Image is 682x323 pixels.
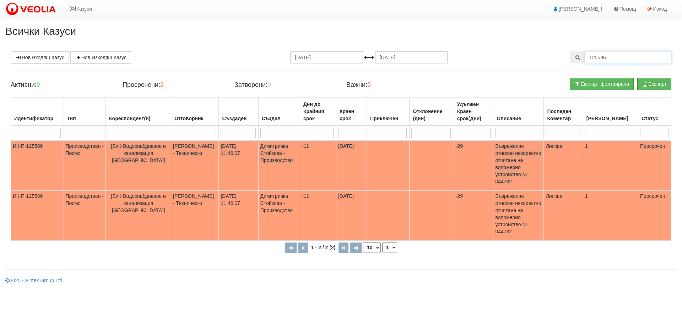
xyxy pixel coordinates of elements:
[583,98,638,126] th: Брой Файлове: No sort applied, activate to apply an ascending sort
[495,113,542,123] div: Описание
[382,243,397,252] select: Страница номер
[111,143,166,163] span: [ВиК-Водоснабдяване и канализация [GEOGRAPHIC_DATA]]
[638,140,671,191] td: Просрочен
[583,191,638,241] td: 1
[11,82,112,89] h4: Активни:
[367,98,410,126] th: Приключен: No sort applied, activate to apply an ascending sort
[171,191,219,241] td: [PERSON_NAME] - Технически
[302,193,309,199] span: -11
[411,106,451,123] div: Отклонение (дни)
[11,98,64,126] th: Идентификатор: No sort applied, activate to apply an ascending sort
[570,78,634,90] button: Експорт филтрирани
[585,113,636,123] div: [PERSON_NAME]
[302,99,334,123] div: Дни до Крайния срок
[64,140,106,191] td: Производствен - Писмо
[64,98,106,126] th: Тип: No sort applied, activate to apply an ascending sort
[108,113,169,123] div: Кореспондент(и)
[309,245,337,250] span: 1 - 2 / 2 (2)
[173,113,217,123] div: Отговорник
[160,81,164,88] b: 2
[171,140,219,191] td: [PERSON_NAME] - Технически
[258,191,300,241] td: Димитричка Стойкова - Производство
[234,82,336,89] h4: Затворени:
[585,51,671,63] input: Търсене по Идентификатор, Бл/Вх/Ап, Тип, Описание, Моб. Номер, Имейл, Файл, Коментар,
[495,193,542,235] p: Възражение относно некоректно отчитане на водомерно устройство № 044732
[546,143,562,149] span: Липсва
[640,113,669,123] div: Статус
[298,243,308,253] button: Предишна страница
[219,191,258,241] td: [DATE] 11:46:07
[221,113,256,123] div: Създаден
[363,243,381,252] select: Брой редове на страница
[11,191,64,241] td: ИК-П-125586
[454,191,493,241] td: -29
[64,191,106,241] td: Производствен - Писмо
[258,140,300,191] td: Димитричка Стойкова - Производство
[37,81,40,88] b: 0
[5,278,64,283] a: 2025 - Sintex Group Ltd.
[493,98,544,126] th: Описание: No sort applied, activate to apply an ascending sort
[454,140,493,191] td: -29
[258,98,300,126] th: Създал: No sort applied, activate to apply an ascending sort
[336,98,367,126] th: Краен срок: No sort applied, activate to apply an ascending sort
[11,140,64,191] td: ИК-П-125586
[638,98,671,126] th: Статус: No sort applied, activate to apply an ascending sort
[300,98,336,126] th: Дни до Крайния срок: No sort applied, activate to apply an ascending sort
[454,98,493,126] th: Удължен Краен срок(Дни): No sort applied, activate to apply an ascending sort
[11,51,69,63] a: Нов Входящ Казус
[219,98,258,126] th: Създаден: No sort applied, activate to apply an ascending sort
[544,98,583,126] th: Последен Коментар: No sort applied, activate to apply an ascending sort
[260,113,298,123] div: Създал
[171,98,219,126] th: Отговорник: No sort applied, activate to apply an ascending sort
[336,191,367,241] td: [DATE]
[285,243,297,253] button: Първа страница
[13,113,62,123] div: Идентификатор
[338,106,365,123] div: Краен срок
[350,243,362,253] button: Последна страница
[336,140,367,191] td: [DATE]
[70,51,131,63] a: Нов Изходящ Казус
[546,193,562,199] span: Липсва
[637,78,671,90] button: Експорт
[267,81,271,88] b: 0
[495,143,542,185] p: Възражение относно некоректно отчитане на водомерно устройство № 044732
[302,143,309,149] span: -11
[410,98,454,126] th: Отклонение (дни): No sort applied, activate to apply an ascending sort
[106,98,171,126] th: Кореспондент(и): No sort applied, activate to apply an ascending sort
[219,140,258,191] td: [DATE] 11:46:07
[638,191,671,241] td: Просрочен
[546,106,581,123] div: Последен Коментар
[583,140,638,191] td: 1
[5,2,59,17] img: VeoliaLogo.png
[456,99,492,123] div: Удължен Краен срок(Дни)
[123,82,224,89] h4: Просрочени:
[111,193,166,213] span: [ВиК-Водоснабдяване и канализация [GEOGRAPHIC_DATA]]
[339,243,348,253] button: Следваща страница
[346,82,448,89] h4: Важни:
[5,25,677,37] h2: Всички Казуси
[66,113,104,123] div: Тип
[367,81,371,88] b: 0
[369,113,407,123] div: Приключен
